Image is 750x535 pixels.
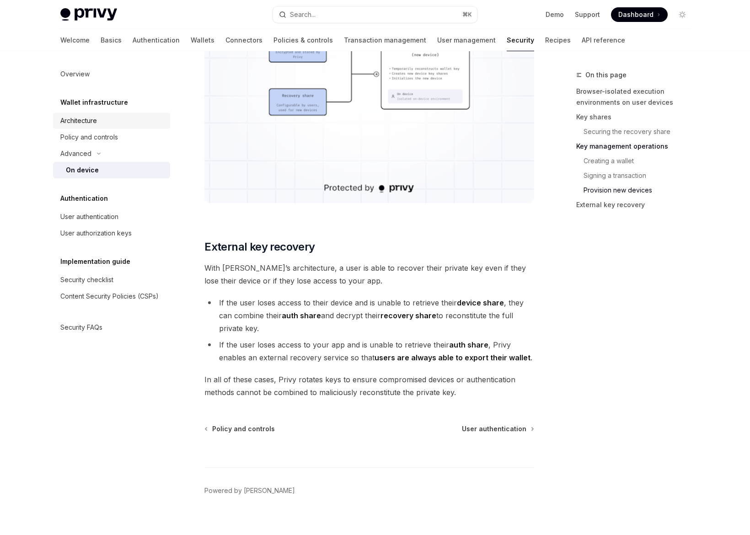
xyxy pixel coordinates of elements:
a: Creating a wallet [584,154,697,168]
strong: users are always able to export their wallet [375,353,530,362]
div: Security checklist [60,274,113,285]
a: Transaction management [344,29,426,51]
a: Authentication [133,29,180,51]
h5: Authentication [60,193,108,204]
div: User authentication [60,211,118,222]
a: Key shares [576,110,697,124]
span: ⌘ K [462,11,472,18]
a: Connectors [225,29,262,51]
li: If the user loses access to their device and is unable to retrieve their , they can combine their... [204,296,534,335]
a: External key recovery [576,198,697,212]
h5: Wallet infrastructure [60,97,128,108]
span: User authentication [462,424,526,433]
li: If the user loses access to your app and is unable to retrieve their , Privy enables an external ... [204,338,534,364]
a: Security FAQs [53,319,170,336]
strong: device share [457,298,504,307]
a: Key management operations [576,139,697,154]
a: API reference [582,29,625,51]
div: Architecture [60,115,97,126]
a: Wallets [191,29,214,51]
img: light logo [60,8,117,21]
span: In all of these cases, Privy rotates keys to ensure compromised devices or authentication methods... [204,373,534,399]
a: Support [575,10,600,19]
div: On device [66,165,99,176]
a: Architecture [53,112,170,129]
a: Signing a transaction [584,168,697,183]
div: Search... [290,9,316,20]
strong: recovery share [380,311,436,320]
a: Browser-isolated execution environments on user devices [576,84,697,110]
a: Provision new devices [584,183,697,198]
a: Policy and controls [53,129,170,145]
a: Powered by [PERSON_NAME] [204,486,295,495]
a: Policies & controls [273,29,333,51]
a: Security [507,29,534,51]
a: User authorization keys [53,225,170,241]
a: User management [437,29,496,51]
strong: auth share [449,340,488,349]
button: Toggle dark mode [675,7,690,22]
a: Welcome [60,29,90,51]
h5: Implementation guide [60,256,130,267]
span: Dashboard [618,10,654,19]
button: Search...⌘K [273,6,477,23]
a: User authentication [53,209,170,225]
a: Content Security Policies (CSPs) [53,288,170,305]
span: External key recovery [204,240,315,254]
a: User authentication [462,424,533,433]
a: Policy and controls [205,424,275,433]
a: Dashboard [611,7,668,22]
a: Security checklist [53,272,170,288]
a: Overview [53,66,170,82]
a: On device [53,162,170,178]
span: Policy and controls [212,424,275,433]
a: Demo [546,10,564,19]
a: Recipes [545,29,571,51]
div: Advanced [60,148,91,159]
div: Security FAQs [60,322,102,333]
strong: auth share [282,311,321,320]
span: With [PERSON_NAME]’s architecture, a user is able to recover their private key even if they lose ... [204,262,534,287]
a: Securing the recovery share [584,124,697,139]
div: Content Security Policies (CSPs) [60,291,159,302]
a: Basics [101,29,122,51]
div: User authorization keys [60,228,132,239]
span: On this page [585,70,627,80]
div: Policy and controls [60,132,118,143]
div: Overview [60,69,90,80]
